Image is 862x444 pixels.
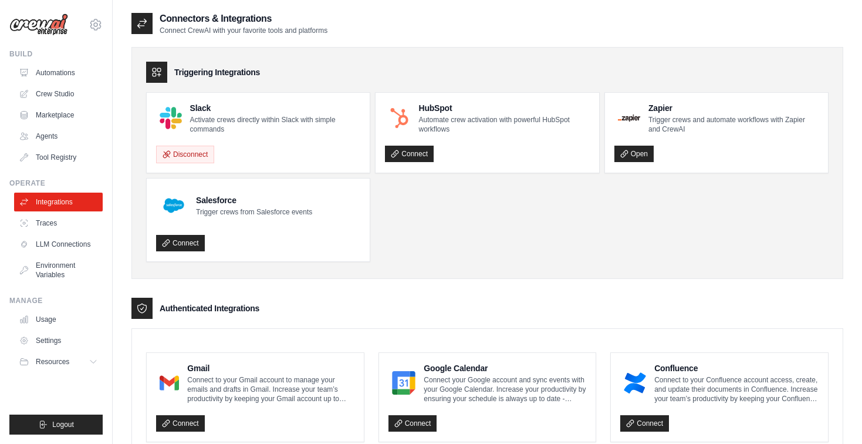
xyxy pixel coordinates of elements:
[418,115,589,134] p: Automate crew activation with powerful HubSpot workflows
[9,296,103,305] div: Manage
[14,310,103,329] a: Usage
[156,415,205,432] a: Connect
[654,362,819,374] h4: Confluence
[648,115,819,134] p: Trigger crews and automate workflows with Zapier and CrewAI
[14,127,103,146] a: Agents
[14,214,103,233] a: Traces
[9,179,103,188] div: Operate
[190,115,361,134] p: Activate crews directly within Slack with simple commands
[174,66,260,78] h3: Triggering Integrations
[14,235,103,254] a: LLM Connections
[36,357,69,366] span: Resources
[190,102,361,114] h4: Slack
[14,63,103,82] a: Automations
[156,146,214,163] button: Disconnect
[648,102,819,114] h4: Zapier
[160,191,188,220] img: Salesforce Logo
[624,371,646,395] img: Confluence Logo
[9,14,68,36] img: Logo
[196,194,312,206] h4: Salesforce
[388,107,410,129] img: HubSpot Logo
[14,193,103,211] a: Integrations
[388,415,437,432] a: Connect
[160,107,182,129] img: Slack Logo
[187,362,354,374] h4: Gmail
[196,207,312,217] p: Trigger crews from Salesforce events
[618,115,640,122] img: Zapier Logo
[160,371,179,395] img: Gmail Logo
[14,331,103,350] a: Settings
[14,256,103,284] a: Environment Variables
[9,415,103,435] button: Logout
[160,12,327,26] h2: Connectors & Integrations
[9,49,103,59] div: Build
[385,146,434,162] a: Connect
[614,146,654,162] a: Open
[14,148,103,167] a: Tool Registry
[160,302,259,314] h3: Authenticated Integrations
[424,375,586,403] p: Connect your Google account and sync events with your Google Calendar. Increase your productivity...
[418,102,589,114] h4: HubSpot
[52,420,74,429] span: Logout
[187,375,354,403] p: Connect to your Gmail account to manage your emails and drafts in Gmail. Increase your team’s pro...
[620,415,669,432] a: Connect
[654,375,819,403] p: Connect to your Confluence account access, create, and update their documents in Confluence. Incr...
[424,362,586,374] h4: Google Calendar
[14,106,103,125] a: Marketplace
[156,235,205,251] a: Connect
[392,371,416,395] img: Google Calendar Logo
[160,26,327,35] p: Connect CrewAI with your favorite tools and platforms
[14,85,103,103] a: Crew Studio
[14,352,103,371] button: Resources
